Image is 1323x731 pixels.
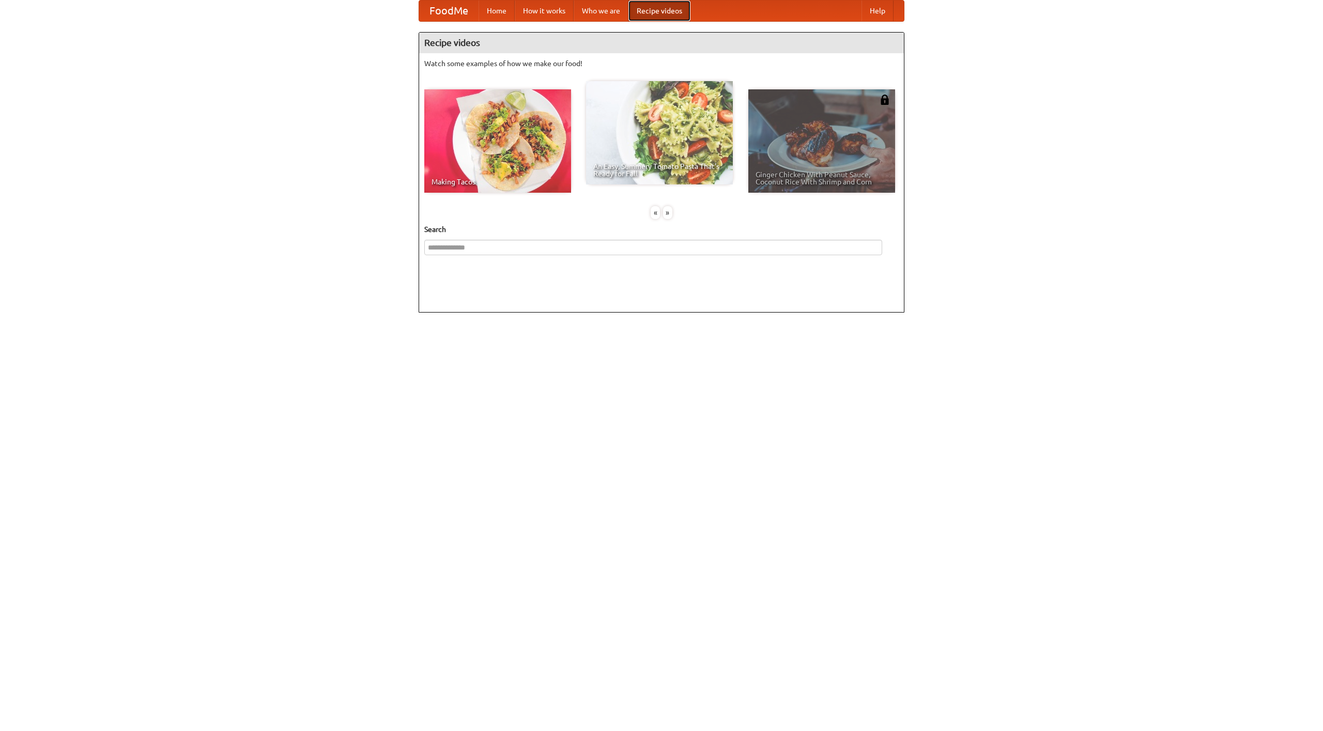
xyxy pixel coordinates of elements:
div: « [651,206,660,219]
div: » [663,206,672,219]
span: An Easy, Summery Tomato Pasta That's Ready for Fall [593,163,726,177]
span: Making Tacos [432,178,564,185]
a: Home [479,1,515,21]
h4: Recipe videos [419,33,904,53]
p: Watch some examples of how we make our food! [424,58,899,69]
a: Making Tacos [424,89,571,193]
a: Recipe videos [628,1,690,21]
a: An Easy, Summery Tomato Pasta That's Ready for Fall [586,81,733,184]
a: FoodMe [419,1,479,21]
h5: Search [424,224,899,235]
a: How it works [515,1,574,21]
a: Who we are [574,1,628,21]
img: 483408.png [880,95,890,105]
a: Help [862,1,894,21]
